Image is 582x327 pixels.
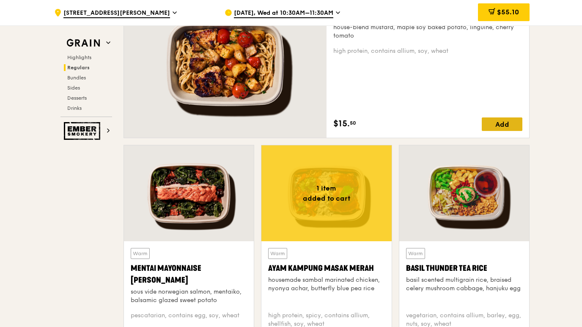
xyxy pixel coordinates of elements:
[333,117,350,130] span: $15.
[67,65,90,71] span: Regulars
[268,262,384,274] div: Ayam Kampung Masak Merah
[64,35,103,51] img: Grain web logo
[67,95,87,101] span: Desserts
[67,75,86,81] span: Bundles
[67,105,82,111] span: Drinks
[406,262,522,274] div: Basil Thunder Tea Rice
[63,9,170,18] span: [STREET_ADDRESS][PERSON_NAME]
[64,122,103,140] img: Ember Smokery web logo
[406,248,425,259] div: Warm
[131,288,247,305] div: sous vide norwegian salmon, mentaiko, balsamic glazed sweet potato
[67,54,91,60] span: Highlights
[67,85,80,91] span: Sides
[497,8,519,16] span: $55.10
[268,276,384,293] div: housemade sambal marinated chicken, nyonya achar, butterfly blue pea rice
[406,276,522,293] div: basil scented multigrain rice, braised celery mushroom cabbage, hanjuku egg
[333,47,522,55] div: high protein, contains allium, soy, wheat
[333,23,522,40] div: house-blend mustard, maple soy baked potato, linguine, cherry tomato
[482,117,522,131] div: Add
[268,248,287,259] div: Warm
[131,248,150,259] div: Warm
[234,9,333,18] span: [DATE], Wed at 10:30AM–11:30AM
[350,120,356,126] span: 50
[131,262,247,286] div: Mentai Mayonnaise [PERSON_NAME]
